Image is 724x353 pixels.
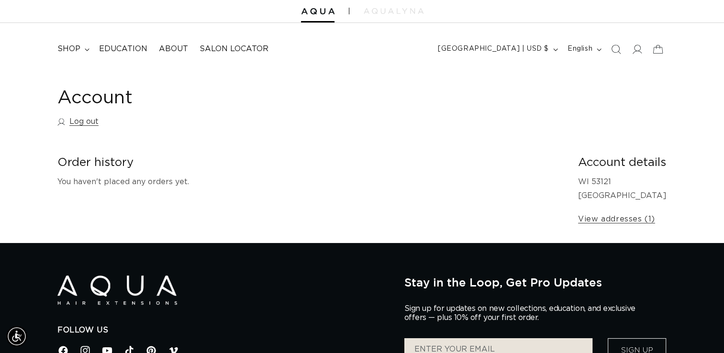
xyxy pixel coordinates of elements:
a: Education [93,38,153,60]
p: Sign up for updates on new collections, education, and exclusive offers — plus 10% off your first... [404,304,643,322]
img: aqualyna.com [364,8,423,14]
img: Aqua Hair Extensions [57,276,177,305]
summary: shop [52,38,93,60]
a: View addresses (1) [578,212,655,226]
p: You haven't placed any orders yet. [57,175,563,189]
h2: Follow Us [57,325,390,335]
span: Education [99,44,147,54]
span: [GEOGRAPHIC_DATA] | USD $ [438,44,549,54]
img: Aqua Hair Extensions [301,8,334,15]
span: English [568,44,592,54]
span: About [159,44,188,54]
a: Salon Locator [194,38,274,60]
button: [GEOGRAPHIC_DATA] | USD $ [432,40,562,58]
h2: Order history [57,155,563,170]
span: Salon Locator [200,44,268,54]
a: About [153,38,194,60]
h2: Stay in the Loop, Get Pro Updates [404,276,667,289]
span: shop [57,44,80,54]
p: WI 53121 [GEOGRAPHIC_DATA] [578,175,667,203]
div: Accessibility Menu [6,326,27,347]
h2: Account details [578,155,667,170]
a: Log out [57,115,99,129]
h1: Account [57,87,667,110]
button: English [562,40,605,58]
summary: Search [605,39,626,60]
